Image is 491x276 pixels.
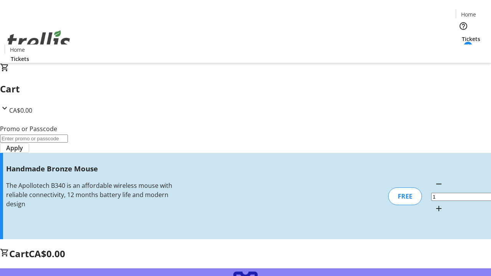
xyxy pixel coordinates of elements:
a: Home [456,10,481,18]
img: Orient E2E Organization yF9eLbsHH3's Logo [5,22,73,60]
span: CA$0.00 [29,247,65,260]
span: CA$0.00 [9,106,32,115]
span: Home [461,10,476,18]
span: Home [10,46,25,54]
a: Tickets [5,55,35,63]
div: The Apollotech B340 is an affordable wireless mouse with reliable connectivity, 12 months battery... [6,181,174,209]
div: FREE [388,187,422,205]
button: Decrement by one [431,176,447,192]
button: Help [456,18,471,34]
a: Home [5,46,30,54]
h3: Handmade Bronze Mouse [6,163,174,174]
span: Tickets [462,35,480,43]
button: Increment by one [431,201,447,216]
button: Cart [456,43,471,58]
span: Tickets [11,55,29,63]
span: Apply [6,143,23,153]
a: Tickets [456,35,486,43]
